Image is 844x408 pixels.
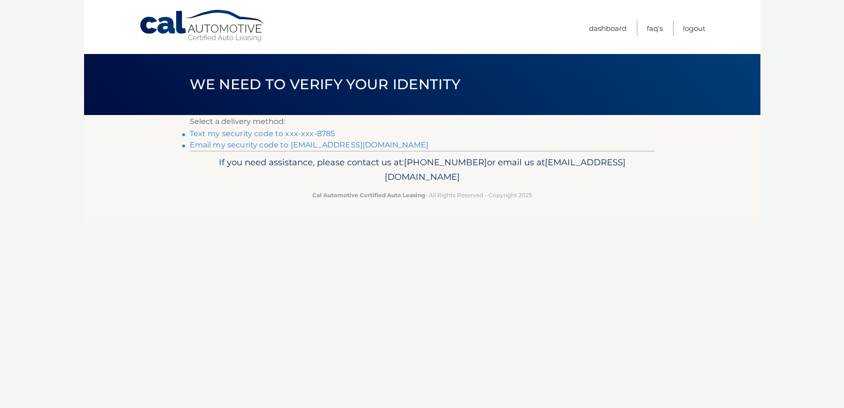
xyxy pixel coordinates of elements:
[190,115,655,128] p: Select a delivery method:
[190,76,461,93] span: We need to verify your identity
[312,192,425,199] strong: Cal Automotive Certified Auto Leasing
[589,21,627,36] a: Dashboard
[196,155,649,185] p: If you need assistance, please contact us at: or email us at
[139,9,266,43] a: Cal Automotive
[647,21,663,36] a: FAQ's
[196,190,649,200] p: - All Rights Reserved - Copyright 2025
[404,157,487,168] span: [PHONE_NUMBER]
[683,21,705,36] a: Logout
[190,140,429,149] a: Email my security code to [EMAIL_ADDRESS][DOMAIN_NAME]
[190,129,335,138] a: Text my security code to xxx-xxx-8785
